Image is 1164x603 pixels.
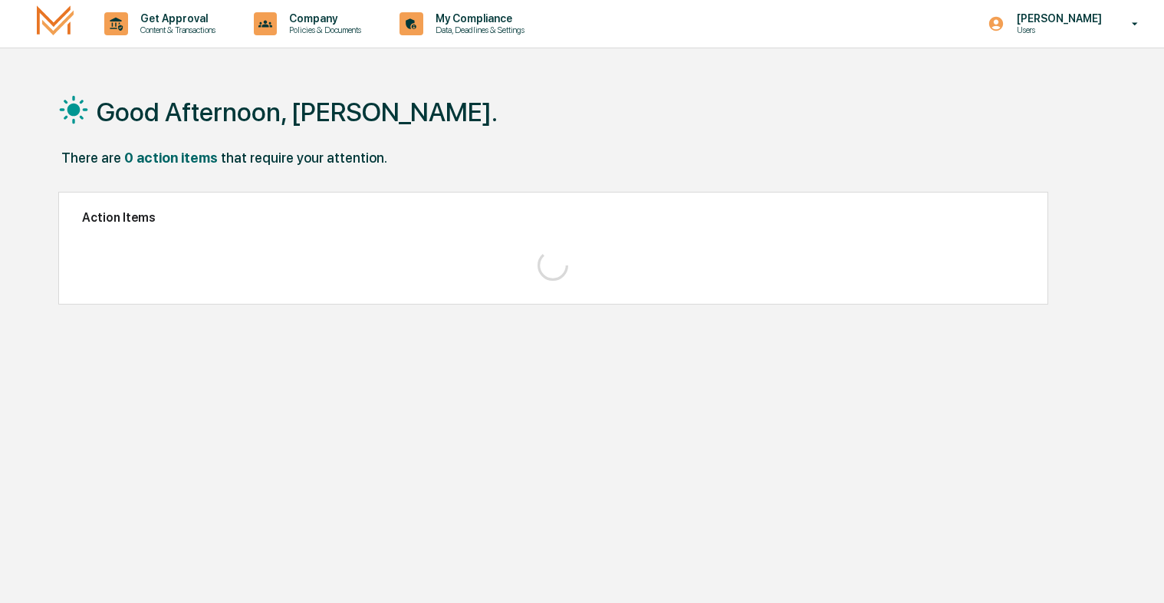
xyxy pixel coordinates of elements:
p: Company [277,12,369,25]
h1: Good Afternoon, [PERSON_NAME]. [97,97,498,127]
div: that require your attention. [221,150,387,166]
p: My Compliance [423,12,532,25]
div: There are [61,150,121,166]
p: [PERSON_NAME] [1005,12,1110,25]
p: Policies & Documents [277,25,369,35]
p: Users [1005,25,1110,35]
p: Content & Transactions [128,25,223,35]
h2: Action Items [82,210,1025,225]
div: 0 action items [124,150,218,166]
p: Get Approval [128,12,223,25]
p: Data, Deadlines & Settings [423,25,532,35]
img: logo [37,5,74,41]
